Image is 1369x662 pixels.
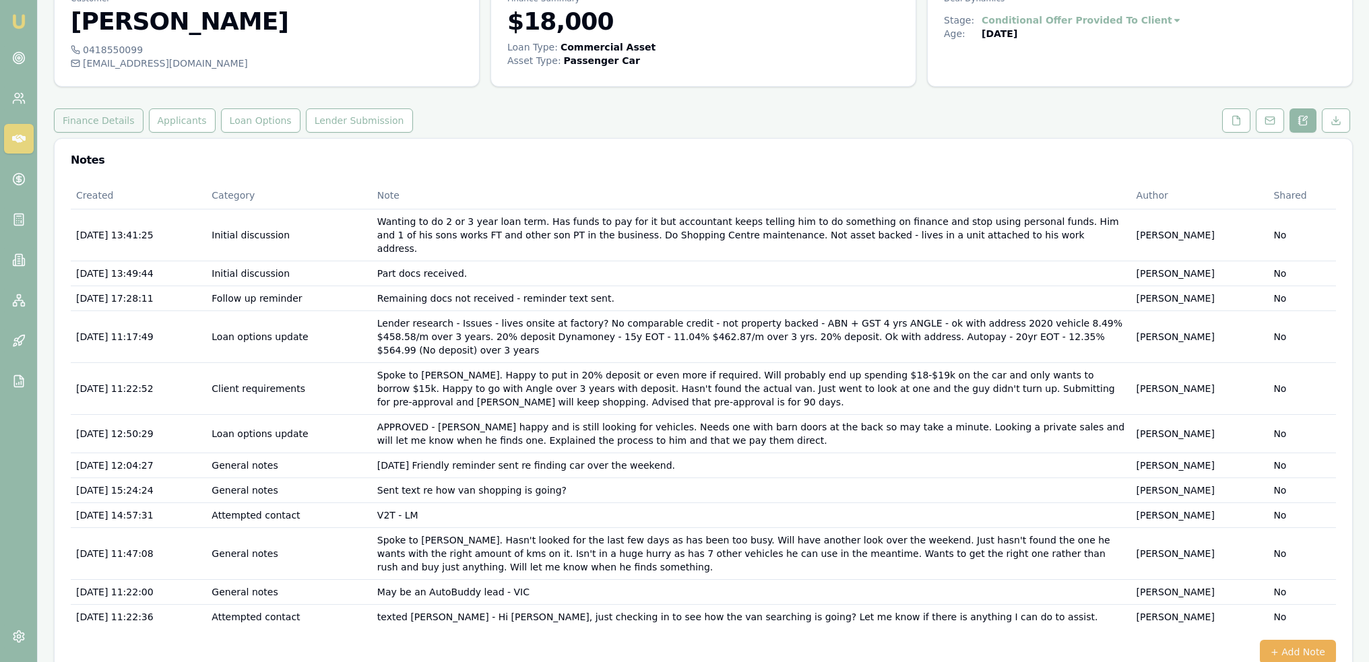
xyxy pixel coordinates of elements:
div: Loan Type: [507,40,558,54]
td: [PERSON_NAME] [1131,261,1269,286]
td: No [1268,502,1336,527]
td: General notes [206,453,372,477]
td: No [1268,261,1336,286]
div: Passenger Car [564,54,640,67]
td: Spoke to [PERSON_NAME]. Hasn't looked for the last few days as has been too busy. Will have anoth... [372,527,1131,579]
td: No [1268,286,1336,310]
button: Finance Details [54,108,144,133]
h3: Notes [71,155,1336,166]
td: Sent text re how van shopping is going? [372,477,1131,502]
td: [DATE] 14:57:31 [71,502,206,527]
td: No [1268,310,1336,362]
td: Remaining docs not received - reminder text sent. [372,286,1131,310]
td: texted [PERSON_NAME] - Hi [PERSON_NAME], just checking in to see how the van searching is going? ... [372,604,1131,629]
td: No [1268,209,1336,261]
div: [EMAIL_ADDRESS][DOMAIN_NAME] [71,57,463,70]
td: May be an AutoBuddy lead - VIC [372,579,1131,604]
button: Applicants [149,108,216,133]
td: Attempted contact [206,502,372,527]
button: Lender Submission [306,108,413,133]
td: [DATE] 11:22:36 [71,604,206,629]
td: General notes [206,477,372,502]
td: [PERSON_NAME] [1131,477,1269,502]
a: Applicants [146,108,218,133]
th: Author [1131,182,1269,209]
th: Created [71,182,206,209]
div: Commercial Asset [561,40,656,54]
td: [PERSON_NAME] [1131,502,1269,527]
td: [DATE] 11:47:08 [71,527,206,579]
h3: [PERSON_NAME] [71,8,463,35]
td: [DATE] 12:04:27 [71,453,206,477]
td: [DATE] 11:22:00 [71,579,206,604]
td: [PERSON_NAME] [1131,209,1269,261]
td: [DATE] 17:28:11 [71,286,206,310]
td: Initial discussion [206,209,372,261]
td: Initial discussion [206,261,372,286]
a: Loan Options [218,108,303,133]
td: [PERSON_NAME] [1131,453,1269,477]
td: [DATE] 12:50:29 [71,414,206,453]
div: Asset Type : [507,54,561,67]
td: Loan options update [206,414,372,453]
td: No [1268,527,1336,579]
td: Attempted contact [206,604,372,629]
th: Category [206,182,372,209]
td: Client requirements [206,362,372,414]
td: No [1268,453,1336,477]
td: [PERSON_NAME] [1131,362,1269,414]
a: Finance Details [54,108,146,133]
button: Conditional Offer Provided To Client [982,13,1182,27]
td: [DATE] 13:41:25 [71,209,206,261]
td: [PERSON_NAME] [1131,579,1269,604]
td: Lender research - Issues - lives onsite at factory? No comparable credit - not property backed - ... [372,310,1131,362]
td: [DATE] 11:22:52 [71,362,206,414]
td: Part docs received. [372,261,1131,286]
td: V2T - LM [372,502,1131,527]
td: [PERSON_NAME] [1131,310,1269,362]
div: [DATE] [982,27,1017,40]
td: Loan options update [206,310,372,362]
td: APPROVED - [PERSON_NAME] happy and is still looking for vehicles. Needs one with barn doors at th... [372,414,1131,453]
div: 0418550099 [71,43,463,57]
td: No [1268,362,1336,414]
td: [DATE] 15:24:24 [71,477,206,502]
a: Lender Submission [303,108,416,133]
td: [DATE] 11:17:49 [71,310,206,362]
img: emu-icon-u.png [11,13,27,30]
div: Stage: [944,13,982,27]
td: General notes [206,527,372,579]
td: Spoke to [PERSON_NAME]. Happy to put in 20% deposit or even more if required. Will probably end u... [372,362,1131,414]
button: Loan Options [221,108,300,133]
td: General notes [206,579,372,604]
td: Follow up reminder [206,286,372,310]
div: Age: [944,27,982,40]
td: Wanting to do 2 or 3 year loan term. Has funds to pay for it but accountant keeps telling him to ... [372,209,1131,261]
td: No [1268,604,1336,629]
th: Shared [1268,182,1336,209]
td: [PERSON_NAME] [1131,604,1269,629]
td: [DATE] Friendly reminder sent re finding car over the weekend. [372,453,1131,477]
td: No [1268,414,1336,453]
td: [PERSON_NAME] [1131,527,1269,579]
td: [PERSON_NAME] [1131,414,1269,453]
td: No [1268,579,1336,604]
td: No [1268,477,1336,502]
td: [PERSON_NAME] [1131,286,1269,310]
td: [DATE] 13:49:44 [71,261,206,286]
h3: $18,000 [507,8,899,35]
th: Note [372,182,1131,209]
